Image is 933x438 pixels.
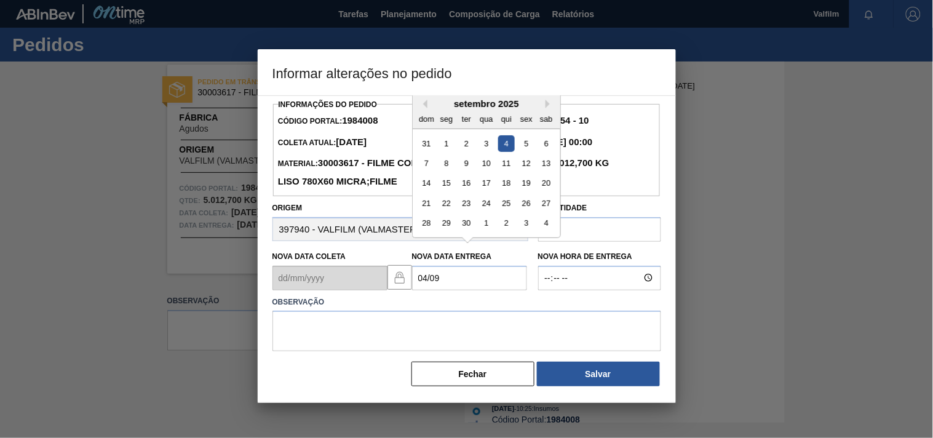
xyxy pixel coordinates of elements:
button: Salvar [537,362,660,386]
img: locked [392,270,407,285]
div: qua [478,110,494,127]
div: Choose quinta-feira, 2 de outubro de 2025 [498,215,514,231]
div: Choose segunda-feira, 29 de setembro de 2025 [438,215,455,231]
div: Choose sexta-feira, 26 de setembro de 2025 [518,195,534,212]
div: month 2025-09 [416,133,556,233]
div: Choose segunda-feira, 8 de setembro de 2025 [438,155,455,172]
span: Coleta Atual: [278,138,367,147]
div: qui [498,110,514,127]
label: Nova Data Coleta [272,252,346,261]
button: Fechar [411,362,534,386]
button: locked [387,265,412,290]
strong: [DATE] [336,137,367,147]
strong: 1984008 [342,115,378,125]
label: Nova Hora de Entrega [538,248,661,266]
div: sex [518,110,534,127]
div: Choose domingo, 31 de agosto de 2025 [418,135,435,151]
div: Choose segunda-feira, 15 de setembro de 2025 [438,175,455,191]
button: Previous Month [419,100,427,108]
label: Informações do Pedido [279,100,378,109]
label: Nova Data Entrega [412,252,492,261]
div: Choose quarta-feira, 10 de setembro de 2025 [478,155,494,172]
div: Choose sábado, 4 de outubro de 2025 [538,215,554,231]
strong: [DATE] 00:00 [536,137,592,147]
input: dd/mm/yyyy [412,266,527,290]
div: Choose domingo, 21 de setembro de 2025 [418,195,435,212]
input: dd/mm/yyyy [272,266,387,290]
div: Choose segunda-feira, 22 de setembro de 2025 [438,195,455,212]
div: Choose sexta-feira, 19 de setembro de 2025 [518,175,534,191]
div: Choose segunda-feira, 1 de setembro de 2025 [438,135,455,151]
div: Choose quinta-feira, 11 de setembro de 2025 [498,155,514,172]
div: Choose quarta-feira, 24 de setembro de 2025 [478,195,494,212]
span: Código Portal: [278,117,378,125]
strong: 5.012,700 KG [549,157,609,168]
div: Choose domingo, 7 de setembro de 2025 [418,155,435,172]
label: Observação [272,293,661,311]
h3: Informar alterações no pedido [258,49,676,96]
span: Material: [278,159,450,186]
strong: 30003617 - FILME CONTRATIL LISO 780X60 MICRA;FILME [278,157,450,186]
div: Choose quarta-feira, 17 de setembro de 2025 [478,175,494,191]
div: seg [438,110,455,127]
div: Choose domingo, 28 de setembro de 2025 [418,215,435,231]
div: Choose sábado, 20 de setembro de 2025 [538,175,554,191]
div: Choose terça-feira, 30 de setembro de 2025 [458,215,474,231]
div: Choose terça-feira, 23 de setembro de 2025 [458,195,474,212]
div: Choose terça-feira, 2 de setembro de 2025 [458,135,474,151]
button: Next Month [546,100,554,108]
div: Choose quinta-feira, 18 de setembro de 2025 [498,175,514,191]
div: Choose sábado, 27 de setembro de 2025 [538,195,554,212]
div: Choose quinta-feira, 4 de setembro de 2025 [498,135,514,151]
div: Choose sexta-feira, 3 de outubro de 2025 [518,215,534,231]
div: sab [538,110,554,127]
div: Choose quarta-feira, 3 de setembro de 2025 [478,135,494,151]
label: Origem [272,204,303,212]
div: Choose domingo, 14 de setembro de 2025 [418,175,435,191]
label: Quantidade [538,204,587,212]
div: Choose sexta-feira, 12 de setembro de 2025 [518,155,534,172]
div: Choose sexta-feira, 5 de setembro de 2025 [518,135,534,151]
div: Choose sábado, 13 de setembro de 2025 [538,155,554,172]
div: setembro 2025 [413,98,560,109]
div: ter [458,110,474,127]
div: Choose terça-feira, 9 de setembro de 2025 [458,155,474,172]
div: Choose sábado, 6 de setembro de 2025 [538,135,554,151]
div: Choose quarta-feira, 1 de outubro de 2025 [478,215,494,231]
div: Choose terça-feira, 16 de setembro de 2025 [458,175,474,191]
div: Choose quinta-feira, 25 de setembro de 2025 [498,195,514,212]
div: dom [418,110,435,127]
